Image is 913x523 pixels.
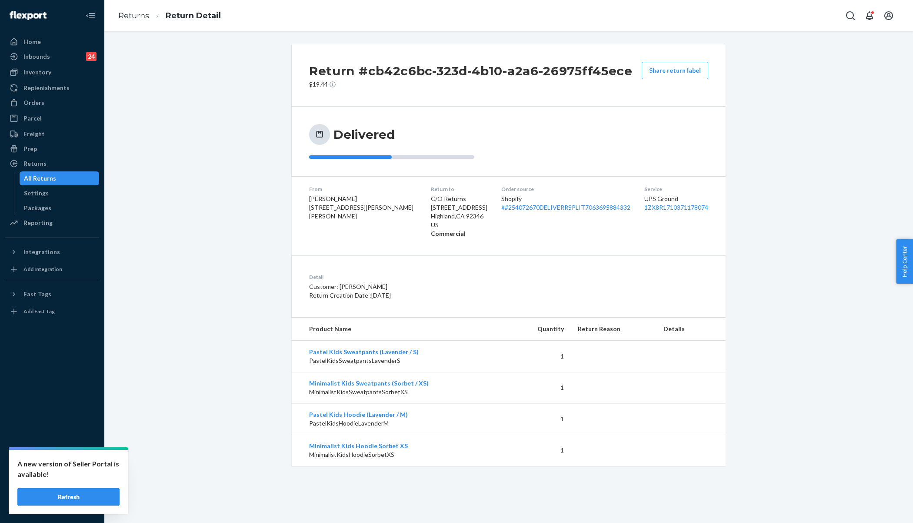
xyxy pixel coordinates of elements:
div: Packages [24,204,51,212]
button: Help Center [896,239,913,284]
p: C/O Returns [431,194,487,203]
a: Pastel Kids Hoodie (Lavender / M) [309,411,408,418]
th: Product Name [292,318,510,341]
div: Returns [23,159,47,168]
div: Add Integration [23,265,62,273]
div: Fast Tags [23,290,51,298]
div: Inventory [23,68,51,77]
a: Talk to Support [5,469,99,483]
div: Inbounds [23,52,50,61]
button: Open account menu [880,7,897,24]
a: Parcel [5,111,99,125]
button: Close Navigation [82,7,99,24]
div: Prep [23,144,37,153]
p: Highland , CA 92346 [431,212,487,221]
a: Settings [5,454,99,468]
div: All Returns [24,174,56,183]
button: Give Feedback [5,499,99,513]
p: [STREET_ADDRESS] [431,203,487,212]
a: Inbounds24 [5,50,99,64]
dt: Return to [431,185,487,193]
dt: Service [644,185,708,193]
th: Details [656,318,726,341]
div: Settings [24,189,49,198]
a: Returns [118,11,149,20]
a: Packages [20,201,100,215]
dt: Detail [309,273,550,281]
div: Shopify [501,194,630,212]
img: Flexport logo [10,11,47,20]
th: Return Reason [571,318,656,341]
div: Integrations [23,248,60,256]
p: PastelKidsSweatpantsLavenderS [309,356,503,365]
p: PastelKidsHoodieLavenderM [309,419,503,428]
button: Refresh [17,488,120,506]
a: ##254072670DELIVERRSPLIT7063695884332 [501,204,630,211]
a: Minimalist Kids Sweatpants (Sorbet / XS) [309,379,429,387]
a: Help Center [5,484,99,498]
p: Return Creation Date : [DATE] [309,291,550,300]
a: Inventory [5,65,99,79]
p: US [431,221,487,229]
td: 1 [510,403,571,435]
div: Orders [23,98,44,107]
a: 1ZX8R1710371178074 [644,204,708,211]
dt: From [309,185,417,193]
div: Add Fast Tag [23,308,55,315]
a: Freight [5,127,99,141]
button: Share return label [642,62,708,79]
strong: Commercial [431,230,466,237]
p: Customer: [PERSON_NAME] [309,282,550,291]
span: UPS Ground [644,195,678,202]
a: Return Detail [166,11,221,20]
h3: Delivered [333,127,395,142]
button: Open Search Box [842,7,859,24]
p: A new version of Seller Portal is available! [17,459,120,479]
p: MinimalistKidsSweatpantsSorbetXS [309,388,503,396]
h2: Return #cb42c6bc-323d-4b10-a2a6-26975ff45ece [309,62,633,80]
a: Settings [20,186,100,200]
a: Orders [5,96,99,110]
button: Fast Tags [5,287,99,301]
td: 1 [510,435,571,466]
button: Integrations [5,245,99,259]
a: Add Fast Tag [5,305,99,318]
a: Pastel Kids Sweatpants (Lavender / S) [309,348,419,355]
a: Minimalist Kids Hoodie Sorbet XS [309,442,408,449]
a: Reporting [5,216,99,230]
p: $19.44 [309,80,633,89]
a: Prep [5,142,99,156]
div: Freight [23,130,45,138]
a: Replenishments [5,81,99,95]
dt: Order source [501,185,630,193]
div: 24 [86,52,97,61]
div: Reporting [23,218,53,227]
div: Home [23,37,41,46]
a: All Returns [20,171,100,185]
button: Open notifications [861,7,878,24]
span: [PERSON_NAME] [STREET_ADDRESS][PERSON_NAME][PERSON_NAME] [309,195,413,220]
td: 1 [510,341,571,372]
th: Quantity [510,318,571,341]
ol: breadcrumbs [111,3,228,29]
td: 1 [510,372,571,403]
a: Home [5,35,99,49]
a: Returns [5,157,99,171]
p: MinimalistKidsHoodieSorbetXS [309,450,503,459]
div: Replenishments [23,84,70,92]
a: Add Integration [5,262,99,276]
div: Parcel [23,114,42,123]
